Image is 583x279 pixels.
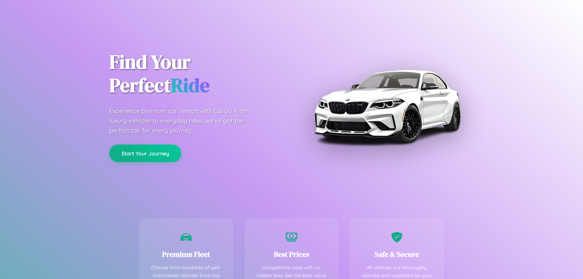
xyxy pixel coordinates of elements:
[109,145,181,162] button: Start Your Journey
[109,106,261,135] p: Experience premium car rentals with CarGo. From luxury vehicles to everyday rides, we've got the ...
[171,72,210,98] span: Ride
[109,50,282,97] h1: Find Your Perfect
[254,249,329,259] h3: Best Prices
[311,30,463,182] img: Premium BMW car rental vehicle
[360,249,434,259] h3: Safe & Secure
[149,249,223,259] h3: Premium Fleet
